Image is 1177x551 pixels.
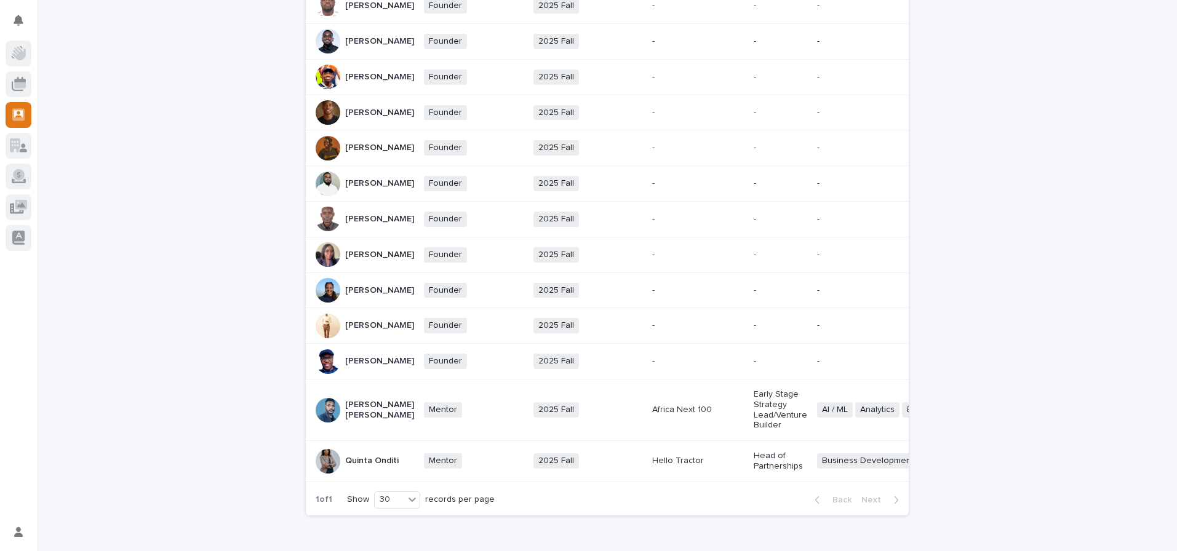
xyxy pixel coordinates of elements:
span: Founder [424,212,467,227]
span: Founder [424,247,467,263]
p: - [754,214,807,224]
tr: [PERSON_NAME]Founder2025 Fall---[EMAIL_ADDRESS][DOMAIN_NAME] [306,23,1144,59]
p: - [817,108,1032,118]
p: [PERSON_NAME] [PERSON_NAME] [345,400,414,421]
p: - [652,72,744,82]
p: - [754,356,807,367]
span: 2025 Fall [533,105,579,121]
span: Founder [424,318,467,333]
span: Mentor [424,453,462,469]
p: - [754,285,807,296]
span: 2025 Fall [533,453,579,469]
span: Big Data [902,402,945,418]
span: 2025 Fall [533,212,579,227]
tr: [PERSON_NAME]Founder2025 Fall---[EMAIL_ADDRESS][DOMAIN_NAME] [306,308,1144,344]
p: records per page [425,494,495,505]
p: Head of Partnerships [754,451,807,472]
p: - [817,72,1032,82]
p: - [754,250,807,260]
tr: [PERSON_NAME]Founder2025 Fall---[PERSON_NAME][EMAIL_ADDRESS][PERSON_NAME][DOMAIN_NAME] [306,95,1144,130]
p: - [754,178,807,189]
span: 2025 Fall [533,354,579,369]
p: - [652,285,744,296]
p: - [817,36,1032,47]
span: 2025 Fall [533,402,579,418]
p: - [817,214,1032,224]
p: - [754,320,807,331]
p: - [817,1,1032,11]
tr: [PERSON_NAME]Founder2025 Fall---[EMAIL_ADDRESS][DOMAIN_NAME] [306,344,1144,379]
p: - [652,108,744,118]
span: Founder [424,69,467,85]
span: Business Development [817,453,919,469]
span: 2025 Fall [533,140,579,156]
p: - [754,1,807,11]
span: 2025 Fall [533,318,579,333]
tr: [PERSON_NAME]Founder2025 Fall---[PERSON_NAME][EMAIL_ADDRESS][DOMAIN_NAME] [306,272,1144,308]
span: Founder [424,283,467,298]
button: Back [805,494,856,505]
span: 2025 Fall [533,69,579,85]
p: - [754,36,807,47]
p: - [754,72,807,82]
p: [PERSON_NAME] [345,108,414,118]
p: - [817,250,1032,260]
p: Hello Tractor [652,456,744,466]
span: Back [825,496,852,504]
div: Notifications [15,15,31,34]
p: - [652,143,744,153]
tr: [PERSON_NAME]Founder2025 Fall---[EMAIL_ADDRESS][DOMAIN_NAME] [306,237,1144,272]
span: Founder [424,105,467,121]
p: - [652,178,744,189]
p: Show [347,494,369,505]
p: - [817,143,1032,153]
span: Analytics [855,402,900,418]
p: - [652,250,744,260]
button: Notifications [6,7,31,33]
span: 2025 Fall [533,283,579,298]
tr: [PERSON_NAME]Founder2025 Fall---[EMAIL_ADDRESS][DOMAIN_NAME] [306,201,1144,237]
span: 2025 Fall [533,247,579,263]
button: Next [856,494,909,505]
p: Africa Next 100 [652,405,744,415]
p: - [817,178,1032,189]
p: - [817,356,1032,367]
p: - [652,214,744,224]
span: Founder [424,354,467,369]
p: [PERSON_NAME] [345,320,414,331]
tr: [PERSON_NAME] [PERSON_NAME]Mentor2025 FallAfrica Next 100Early Stage Strategy Lead/Venture Builde... [306,379,1144,440]
span: Founder [424,140,467,156]
p: 1 of 1 [306,485,342,515]
p: Quinta Onditi [345,456,399,466]
p: [PERSON_NAME] [345,250,414,260]
p: Early Stage Strategy Lead/Venture Builder [754,389,807,430]
p: [PERSON_NAME] [345,356,414,367]
span: 2025 Fall [533,176,579,191]
span: AI / ML [817,402,853,418]
p: [PERSON_NAME] [345,143,414,153]
p: [PERSON_NAME] [345,285,414,296]
p: [PERSON_NAME] [345,178,414,189]
tr: [PERSON_NAME]Founder2025 Fall---[PERSON_NAME][EMAIL_ADDRESS][DOMAIN_NAME] [306,59,1144,95]
span: Mentor [424,402,462,418]
div: 30 [375,493,404,506]
p: [PERSON_NAME] [345,214,414,224]
p: - [754,143,807,153]
p: [PERSON_NAME] [345,1,414,11]
p: - [652,1,744,11]
p: - [754,108,807,118]
p: [PERSON_NAME] [345,72,414,82]
p: - [817,285,1032,296]
tr: [PERSON_NAME]Founder2025 Fall---[EMAIL_ADDRESS][DOMAIN_NAME] [306,166,1144,202]
p: - [652,36,744,47]
p: - [817,320,1032,331]
p: [PERSON_NAME] [345,36,414,47]
tr: [PERSON_NAME]Founder2025 Fall---[EMAIL_ADDRESS][DOMAIN_NAME] [306,130,1144,166]
p: - [652,356,744,367]
span: Founder [424,34,467,49]
tr: Quinta OnditiMentor2025 FallHello TractorHead of PartnershipsBusiness DevelopmentFintechPartnersh... [306,441,1144,482]
span: 2025 Fall [533,34,579,49]
p: - [652,320,744,331]
span: Founder [424,176,467,191]
span: Next [861,496,888,504]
